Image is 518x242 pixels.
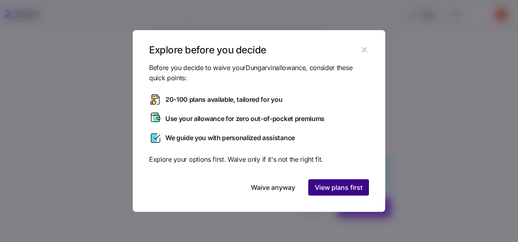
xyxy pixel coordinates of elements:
h1: Explore before you decide [149,44,358,56]
span: Waive anyway [251,183,295,192]
span: View plans first [315,183,362,192]
span: Explore your options first. Waive only if it's not the right fit. [149,154,369,165]
span: Use your allowance for zero out-of-pocket premiums [165,114,325,124]
span: Before you decide to waive your Dungarvin allowance, consider these quick points: [149,63,369,83]
button: View plans first [308,179,369,196]
span: We guide you with personalized assistance [165,133,295,143]
button: Waive anyway [244,179,302,196]
span: 20-100 plans available, tailored for you [165,95,282,105]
